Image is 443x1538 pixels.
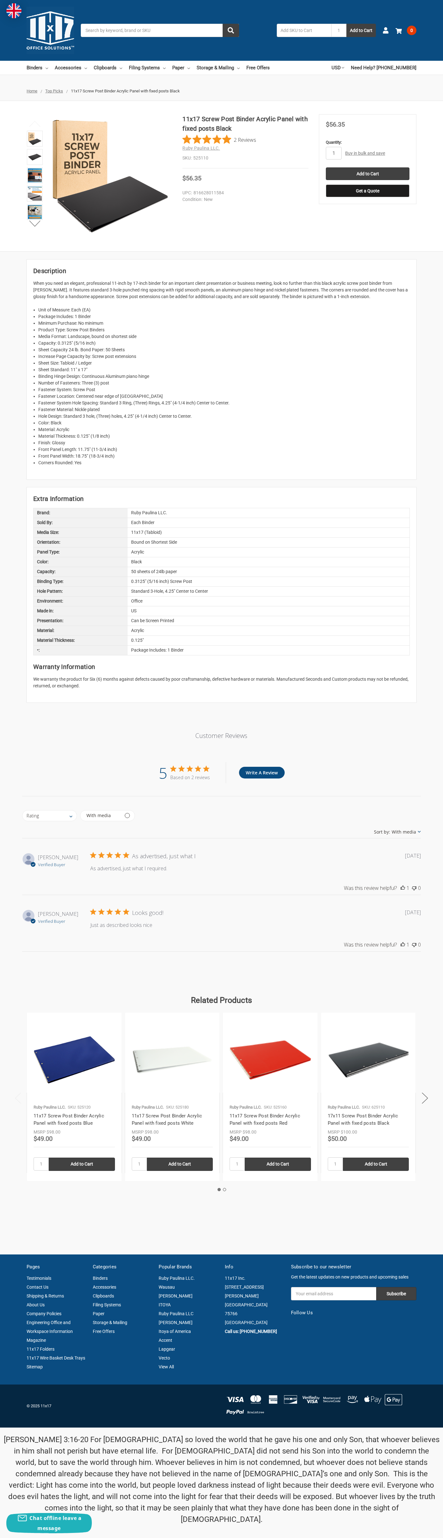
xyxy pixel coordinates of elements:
button: 2 of 2 [223,1188,226,1191]
a: 17x11 Screw Post Binder Acrylic Panel with fixed posts Black [328,1113,398,1126]
li: Number of Fasteners: Three (3) post [38,380,410,386]
span: Home [27,89,37,93]
a: 11x17 Screw Post Binder Acrylic Panel with fixed posts Blue [34,1113,104,1126]
li: Hole Design: Standard 3 hole, (Three) holes, 4.25" (4-1/4 inch) Center to Center. [38,413,410,420]
p: SKU: 525160 [264,1104,287,1110]
span: $98.00 [145,1129,159,1135]
li: Material: Acrylic [38,426,410,433]
img: 11x17 Screw Post Binder Acrylic Panel with fixed posts Black [48,114,172,238]
p: Get the latest updates on new products and upcoming sales [291,1274,416,1280]
span: $49.00 [230,1135,249,1142]
div: Was this review helpful? [344,941,397,948]
span: $98.00 [47,1129,60,1135]
button: Get a Quote [326,184,409,197]
div: 1 [407,885,409,891]
p: Ruby Paulina LLC. [34,1104,66,1110]
div: MSRP [328,1129,340,1135]
img: Ruby Paulina 11x17 1" Angle-D Ring, White Acrylic Binder (515180) [28,168,42,182]
input: Search by keyword, brand or SKU [81,24,239,37]
li: Sheet Standard: 11" x 17" [38,366,410,373]
div: [DATE] [405,909,421,916]
h5: Follow Us [291,1309,416,1316]
a: Paper [93,1311,104,1316]
a: Itoya of America [159,1329,191,1334]
label: Quantity: [326,139,409,146]
a: 11x17 Screw Post Binder Acrylic Panel with fixed posts White [132,1113,202,1126]
div: 50 sheets of 24lb paper [128,567,409,577]
div: Based on 2 reviews [170,774,210,780]
a: Free Offers [246,61,270,75]
p: SKU: 625110 [362,1104,385,1110]
li: Product Type: Screw Post Binders [38,327,410,333]
div: Color: [34,557,128,567]
button: Chat offline leave a message [6,1513,92,1533]
li: Increase Page Capacity by: Screw post extensions [38,353,410,360]
p: Ruby Paulina LLC. [132,1104,164,1110]
dt: SKU: [182,155,192,161]
input: Add to Cart [147,1158,213,1171]
img: 11x17 Screw Post Binder Acrylic Panel with fixed posts White [132,1019,213,1101]
h2: Related Products [27,994,416,1006]
div: Package Includes: 1 Binder [128,646,409,655]
a: Binders [27,61,48,75]
button: This review was not helpful [412,941,416,948]
a: Ruby Paulina LLC. [159,1276,195,1281]
div: Acrylic [128,547,409,557]
a: Call us: [PHONE_NUMBER] [225,1329,277,1334]
div: 5 [159,762,167,783]
button: Add to Cart [346,24,376,37]
p: © 2025 11x17 [27,1403,218,1409]
p: When you need an elegant, professional 11-inch by 17-inch binder for an important client presenta... [33,280,410,300]
a: 11x17 Screw Post Binder Acrylic Panel with fixed posts Blue [34,1019,115,1101]
li: Material Thickness: 0.125" (1/8 inch) [38,433,410,440]
div: Each Binder [128,518,409,528]
p: [PERSON_NAME] 3:16-20 For [DEMOGRAPHIC_DATA] so loved the world that he gave his one and only Son... [3,1434,440,1525]
a: Clipboards [93,1293,114,1298]
span: Verified Buyer [38,918,65,924]
div: MSRP [230,1129,242,1135]
a: Engineering Office and Workspace Information Magazine [27,1320,73,1343]
div: 5 out of 5 stars [90,852,129,858]
img: 11x17 Screw Post Binder Acrylic Panel with fixed posts Black [28,187,42,201]
a: Free Offers [93,1329,115,1334]
li: Fastener System Hole Spacing: Standard 3 Ring, (Three) Rings, 4.25" (4-1/4 inch) Center to Center. [38,400,410,406]
button: Rated 5 out of 5 stars from 2 reviews. Jump to reviews. [182,135,256,144]
a: Paper [172,61,190,75]
span: Jessica J. [38,910,78,917]
button: Next [25,217,45,230]
span: $100.00 [341,1129,357,1135]
a: 11x17 Folders [27,1347,54,1352]
a: Buy in bulk and save [345,151,385,156]
li: Fastener System: Screw Post [38,386,410,393]
span: 11x17 Screw Post Binder Acrylic Panel with fixed posts Black [71,89,180,93]
a: Need Help? [PHONE_NUMBER] [351,61,416,75]
div: Media Size: [34,528,128,537]
img: 11x17 Screw Post Binder Acrylic Panel with fixed posts Red [230,1019,311,1101]
button: Previous [12,1088,24,1108]
input: Add to Cart [49,1158,115,1171]
a: 11x17 Wire Basket Desk Trays [27,1355,85,1360]
div: Office [128,597,409,606]
span: $56.35 [182,174,201,182]
address: 11x17 Inc. [STREET_ADDRESS][PERSON_NAME] [GEOGRAPHIC_DATA] 75766 [GEOGRAPHIC_DATA] [225,1274,284,1327]
a: Accessories [55,61,87,75]
h5: Pages [27,1263,86,1271]
div: Black [128,557,409,567]
li: Minimum Purchase: No minimum [38,320,410,327]
dd: New [182,196,306,203]
dt: Condition: [182,196,202,203]
p: SKU: 525180 [166,1104,189,1110]
li: Finish: Glossy [38,440,410,446]
input: Add SKU to Cart [277,24,331,37]
div: Was this review helpful? [344,885,397,891]
h5: Info [225,1263,284,1271]
dd: 525110 [182,155,308,161]
div: 11x17 (Tabloid) [128,528,409,537]
div: Sold By: [34,518,128,528]
div: Capacity: [34,567,128,577]
div: Brand: [34,508,128,518]
img: 11x17 Screw Post Binder Acrylic Panel with fixed posts Black [28,205,42,219]
li: Front Panel Width: 18.75" (18-3/4 inch) [38,453,410,460]
button: Previous [25,117,45,130]
div: Presentation: [34,616,128,626]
